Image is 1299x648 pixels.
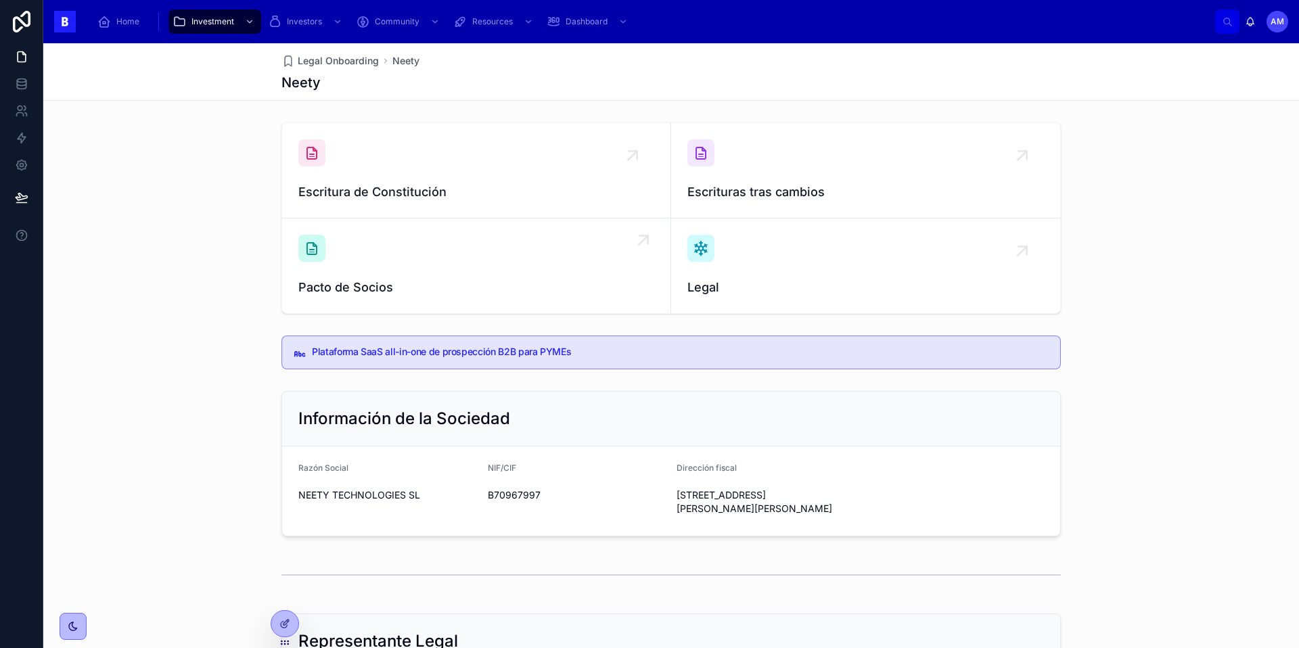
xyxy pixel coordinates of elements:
a: Resources [449,9,540,34]
a: Neety [392,54,419,68]
a: Investment [168,9,261,34]
span: AM [1271,16,1284,27]
span: Dashboard [566,16,608,27]
span: Pacto de Socios [298,278,654,297]
a: Legal [671,218,1060,313]
span: Investment [191,16,234,27]
h5: Plataforma SaaS all-in-one de prospección B2B para PYMEs [312,347,1049,356]
a: Home [93,9,149,34]
span: NIF/CIF [488,463,516,473]
a: Legal Onboarding [281,54,379,68]
a: Escrituras tras cambios [671,123,1060,218]
span: Razón Social [298,463,348,473]
span: Escrituras tras cambios [687,183,1044,202]
a: Pacto de Socios [282,218,671,313]
span: NEETY TECHNOLOGIES SL [298,488,477,502]
span: Home [116,16,139,27]
a: Community [352,9,447,34]
a: Escritura de Constitución [282,123,671,218]
h2: Información de la Sociedad [298,408,510,430]
span: B70967997 [488,488,666,502]
span: Resources [472,16,513,27]
span: Investors [287,16,322,27]
span: Dirección fiscal [677,463,737,473]
span: Legal Onboarding [298,54,379,68]
img: App logo [54,11,76,32]
span: Escritura de Constitución [298,183,654,202]
h1: Neety [281,73,321,92]
span: Community [375,16,419,27]
a: Dashboard [543,9,635,34]
span: Legal [687,278,1044,297]
a: Investors [264,9,349,34]
span: [STREET_ADDRESS][PERSON_NAME][PERSON_NAME] [677,488,855,515]
div: scrollable content [87,7,1215,37]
